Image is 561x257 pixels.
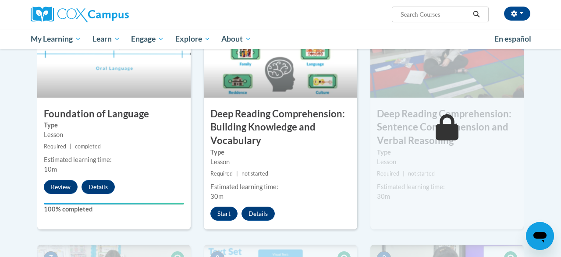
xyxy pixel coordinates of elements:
[526,222,554,250] iframe: Button to launch messaging window
[377,170,399,177] span: Required
[44,204,184,214] label: 100% completed
[210,157,351,167] div: Lesson
[400,9,470,20] input: Search Courses
[44,203,184,204] div: Your progress
[24,29,537,49] div: Main menu
[170,29,216,49] a: Explore
[204,107,357,148] h3: Deep Reading Comprehension: Building Knowledge and Vocabulary
[377,148,517,157] label: Type
[210,182,351,192] div: Estimated learning time:
[370,107,524,148] h3: Deep Reading Comprehension: Sentence Comprehension and Verbal Reasoning
[377,193,390,200] span: 30m
[377,157,517,167] div: Lesson
[37,107,191,121] h3: Foundation of Language
[210,148,351,157] label: Type
[44,120,184,130] label: Type
[216,29,257,49] a: About
[236,170,238,177] span: |
[87,29,126,49] a: Learn
[175,34,210,44] span: Explore
[210,207,238,221] button: Start
[241,170,268,177] span: not started
[44,155,184,165] div: Estimated learning time:
[31,34,81,44] span: My Learning
[494,34,531,43] span: En español
[82,180,115,194] button: Details
[408,170,435,177] span: not started
[370,10,524,98] img: Course Image
[125,29,170,49] a: Engage
[470,9,483,20] button: Search
[25,29,87,49] a: My Learning
[210,193,224,200] span: 30m
[31,7,129,22] img: Cox Campus
[489,30,537,48] a: En español
[204,10,357,98] img: Course Image
[92,34,120,44] span: Learn
[377,182,517,192] div: Estimated learning time:
[504,7,530,21] button: Account Settings
[131,34,164,44] span: Engage
[70,143,71,150] span: |
[31,7,188,22] a: Cox Campus
[221,34,251,44] span: About
[37,10,191,98] img: Course Image
[75,143,101,150] span: completed
[44,165,57,173] span: 10m
[44,180,78,194] button: Review
[241,207,275,221] button: Details
[44,143,66,150] span: Required
[44,130,184,140] div: Lesson
[403,170,405,177] span: |
[210,170,233,177] span: Required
